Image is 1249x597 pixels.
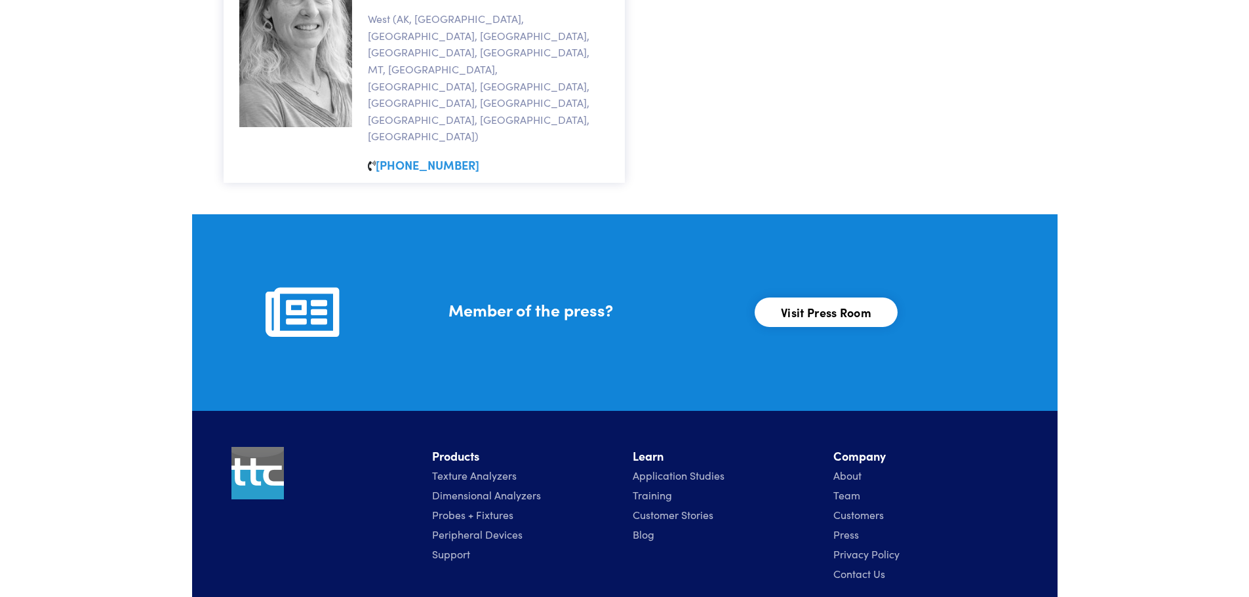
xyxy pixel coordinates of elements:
a: Dimensional Analyzers [432,488,541,502]
a: Peripheral Devices [432,527,523,541]
img: ttc_logo_1x1_v1.0.png [231,447,284,499]
a: Team [833,488,860,502]
p: West (AK, [GEOGRAPHIC_DATA], [GEOGRAPHIC_DATA], [GEOGRAPHIC_DATA], [GEOGRAPHIC_DATA], [GEOGRAPHIC... [368,10,609,145]
a: Application Studies [633,468,724,482]
li: Learn [633,447,818,466]
a: Press [833,527,859,541]
a: About [833,468,862,482]
h5: Member of the press? [448,298,739,321]
a: Training [633,488,672,502]
a: [PHONE_NUMBER] [376,157,479,173]
a: Blog [633,527,654,541]
a: Texture Analyzers [432,468,517,482]
a: Visit Press Room [755,298,898,327]
a: Customers [833,507,884,522]
li: Company [833,447,1018,466]
a: Contact Us [833,566,885,581]
a: Support [432,547,470,561]
a: Customer Stories [633,507,713,522]
li: Products [432,447,617,466]
a: Probes + Fixtures [432,507,513,522]
a: Privacy Policy [833,547,900,561]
